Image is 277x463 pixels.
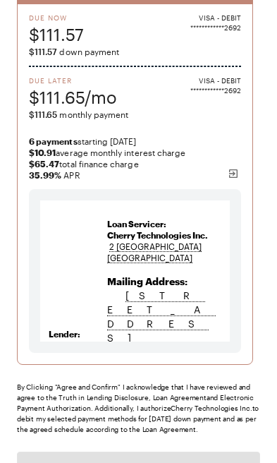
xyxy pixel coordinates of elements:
span: $111.65 [29,109,57,119]
strong: $65.47 [29,159,59,169]
span: VISA - DEBIT [199,76,241,85]
span: APR [29,169,241,181]
span: $111.57 [29,47,57,56]
span: Due Now [29,13,84,23]
span: $111.65/mo [29,85,117,109]
strong: Lender: [49,329,80,339]
span: $111.57 [29,23,84,46]
span: Cherry Technologies Inc. [107,230,208,240]
span: starting [DATE] [29,136,241,147]
span: monthly payment [29,109,241,120]
span: average monthly interest charge [29,147,241,158]
span: Due Later [29,76,117,85]
strong: Lead Bank [49,340,91,350]
span: VISA - DEBIT [199,13,241,23]
img: svg%3e [228,168,239,179]
div: By Clicking "Agree and Confirm" I acknowledge that I have reviewed and agree to the Truth in Lend... [17,382,260,435]
strong: 6 payments [29,136,78,146]
span: down payment [29,46,241,57]
b: 35.99 % [29,170,61,180]
span: total finance charge [29,158,241,169]
strong: $10.91 [29,148,56,157]
b: Mailing Address: [107,275,187,287]
strong: Loan Servicer: [107,219,166,229]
